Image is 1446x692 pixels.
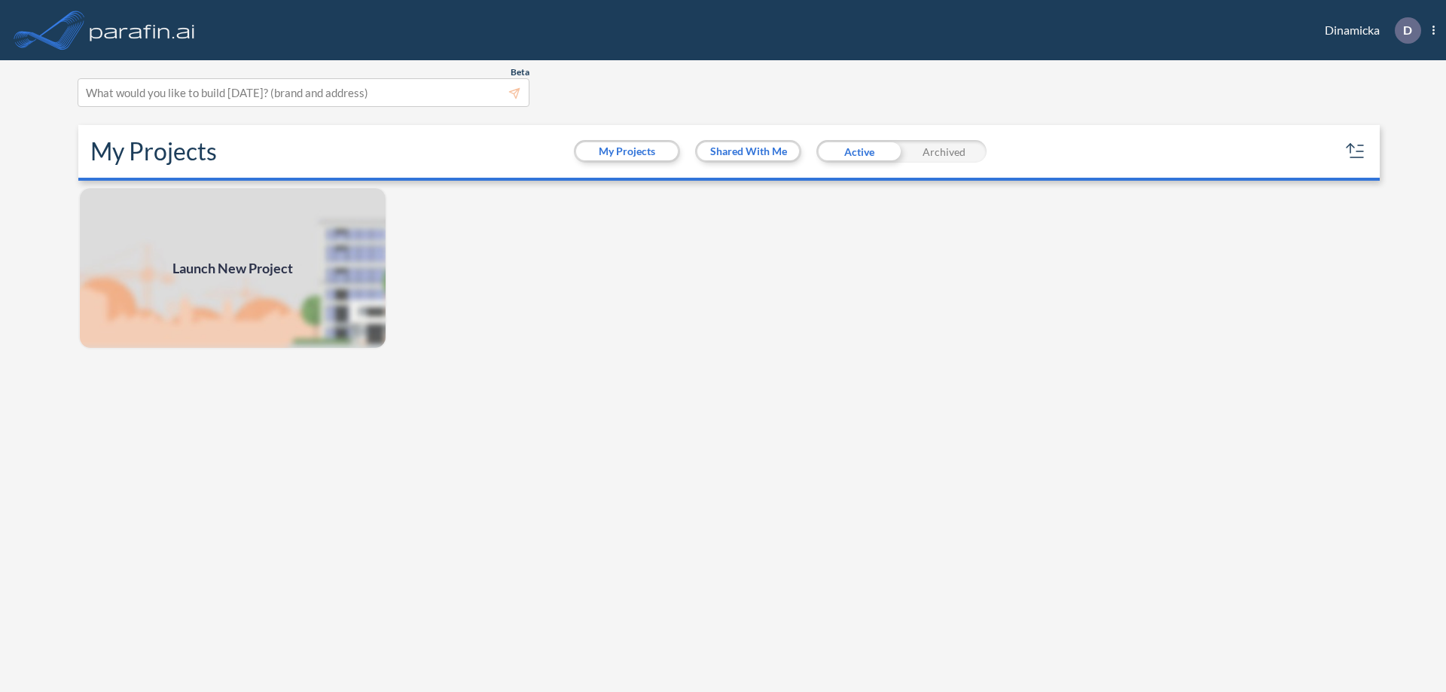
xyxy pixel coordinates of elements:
[1403,23,1412,37] p: D
[697,142,799,160] button: Shared With Me
[78,187,387,349] img: add
[816,140,901,163] div: Active
[78,187,387,349] a: Launch New Project
[1344,139,1368,163] button: sort
[87,15,198,45] img: logo
[511,66,529,78] span: Beta
[172,258,293,279] span: Launch New Project
[90,137,217,166] h2: My Projects
[901,140,987,163] div: Archived
[1302,17,1435,44] div: Dinamicka
[576,142,678,160] button: My Projects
